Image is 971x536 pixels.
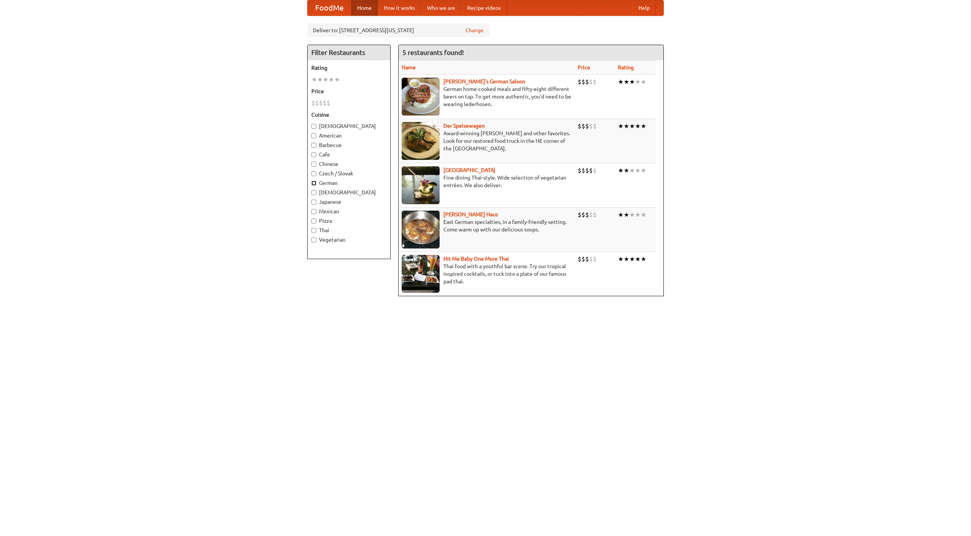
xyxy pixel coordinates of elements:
p: Fine dining Thai-style. Wide selection of vegetarian entrées. We also deliver. [402,174,572,189]
b: Der Speisewagen [443,123,485,129]
li: $ [581,255,585,263]
ng-pluralize: 5 restaurants found! [402,49,464,56]
label: Thai [311,227,387,234]
li: ★ [328,75,334,84]
label: Czech / Slovak [311,170,387,177]
label: Japanese [311,198,387,206]
input: Vegetarian [311,238,316,242]
li: $ [589,122,593,130]
li: ★ [641,122,646,130]
li: ★ [323,75,328,84]
li: $ [578,78,581,86]
p: Award-winning [PERSON_NAME] and other favorites. Look for our restored food truck in the NE corne... [402,130,572,152]
li: $ [581,78,585,86]
li: ★ [635,255,641,263]
li: ★ [641,166,646,175]
li: ★ [629,122,635,130]
a: Help [632,0,656,16]
li: $ [581,211,585,219]
li: $ [311,99,315,107]
li: ★ [624,122,629,130]
input: Thai [311,228,316,233]
li: $ [327,99,330,107]
li: ★ [618,78,624,86]
h5: Cuisine [311,111,387,119]
label: [DEMOGRAPHIC_DATA] [311,189,387,196]
li: $ [319,99,323,107]
li: $ [585,211,589,219]
input: Czech / Slovak [311,171,316,176]
label: Chinese [311,160,387,168]
img: kohlhaus.jpg [402,211,440,248]
a: FoodMe [308,0,351,16]
label: German [311,179,387,187]
li: $ [589,255,593,263]
a: Change [465,27,484,34]
li: $ [593,78,597,86]
input: Barbecue [311,143,316,148]
a: [PERSON_NAME]'s German Saloon [443,78,525,84]
li: ★ [618,122,624,130]
li: ★ [624,255,629,263]
li: ★ [624,78,629,86]
li: ★ [311,75,317,84]
label: Mexican [311,208,387,215]
li: $ [578,211,581,219]
li: $ [593,255,597,263]
a: Recipe videos [461,0,507,16]
li: ★ [629,166,635,175]
li: ★ [629,211,635,219]
h5: Rating [311,64,387,72]
li: ★ [334,75,340,84]
img: satay.jpg [402,166,440,204]
input: Pizza [311,219,316,223]
input: Chinese [311,162,316,167]
h5: Price [311,88,387,95]
input: Cafe [311,152,316,157]
input: [DEMOGRAPHIC_DATA] [311,190,316,195]
li: $ [589,211,593,219]
img: esthers.jpg [402,78,440,116]
div: Deliver to: [STREET_ADDRESS][US_STATE] [307,23,489,37]
label: [DEMOGRAPHIC_DATA] [311,122,387,130]
input: German [311,181,316,186]
li: $ [593,166,597,175]
input: American [311,133,316,138]
li: ★ [317,75,323,84]
a: [GEOGRAPHIC_DATA] [443,167,495,173]
li: $ [589,166,593,175]
img: speisewagen.jpg [402,122,440,160]
li: $ [581,122,585,130]
li: ★ [618,166,624,175]
li: ★ [641,211,646,219]
a: How it works [378,0,421,16]
a: Price [578,64,590,70]
li: $ [585,122,589,130]
li: ★ [641,78,646,86]
li: $ [323,99,327,107]
li: ★ [635,122,641,130]
label: Vegetarian [311,236,387,244]
li: $ [585,166,589,175]
li: ★ [618,255,624,263]
p: Thai food with a youthful bar scene. Try our tropical inspired cocktails, or tuck into a plate of... [402,263,572,285]
b: Hit Me Baby One More Thai [443,256,509,262]
li: ★ [629,78,635,86]
a: [PERSON_NAME] Haus [443,211,498,217]
a: Name [402,64,416,70]
li: $ [578,122,581,130]
li: ★ [629,255,635,263]
li: $ [585,78,589,86]
input: [DEMOGRAPHIC_DATA] [311,124,316,129]
li: ★ [635,211,641,219]
li: ★ [618,211,624,219]
li: ★ [641,255,646,263]
li: $ [578,166,581,175]
label: American [311,132,387,139]
p: German home-cooked meals and fifty-eight different beers on tap. To get more authentic, you'd nee... [402,85,572,108]
li: $ [589,78,593,86]
input: Japanese [311,200,316,205]
img: babythai.jpg [402,255,440,293]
